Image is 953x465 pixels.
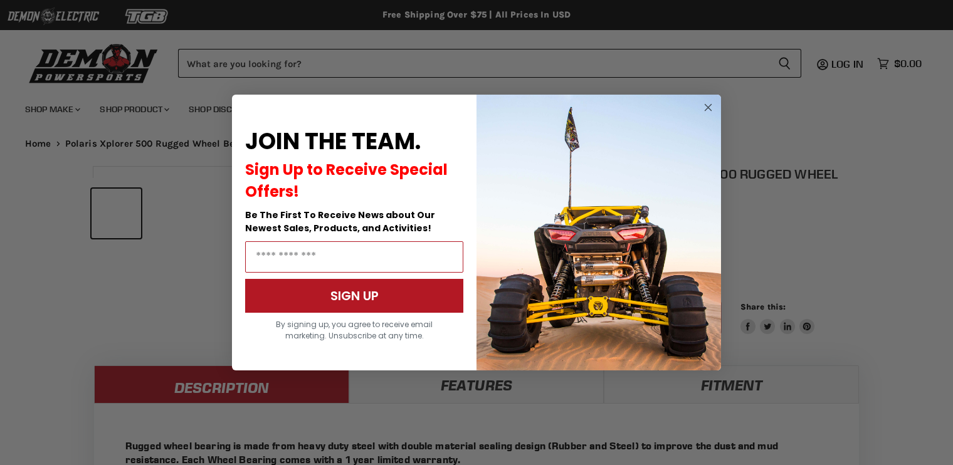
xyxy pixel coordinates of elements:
button: SIGN UP [245,279,463,313]
img: a9095488-b6e7-41ba-879d-588abfab540b.jpeg [476,95,721,370]
input: Email Address [245,241,463,273]
span: JOIN THE TEAM. [245,125,421,157]
span: Sign Up to Receive Special Offers! [245,159,448,202]
span: By signing up, you agree to receive email marketing. Unsubscribe at any time. [276,319,433,341]
button: Close dialog [700,100,716,115]
span: Be The First To Receive News about Our Newest Sales, Products, and Activities! [245,209,435,234]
